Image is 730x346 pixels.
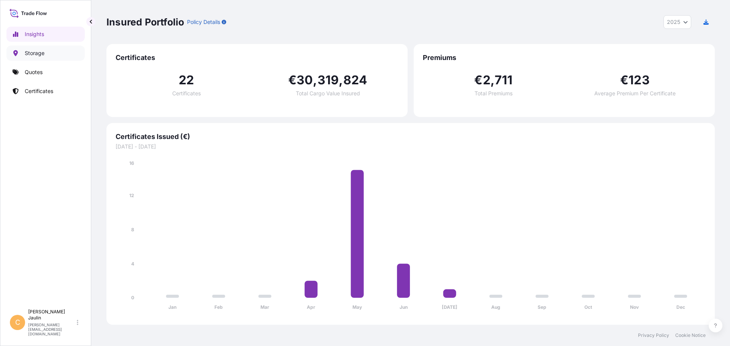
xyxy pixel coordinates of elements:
[667,18,680,26] span: 2025
[343,74,368,86] span: 824
[28,322,75,336] p: [PERSON_NAME][EMAIL_ADDRESS][DOMAIN_NAME]
[483,74,490,86] span: 2
[214,304,223,310] tspan: Feb
[339,74,343,86] span: ,
[106,16,184,28] p: Insured Portfolio
[538,304,546,310] tspan: Sep
[400,304,408,310] tspan: Jun
[491,304,500,310] tspan: Aug
[474,91,513,96] span: Total Premiums
[474,74,482,86] span: €
[6,65,85,80] a: Quotes
[307,304,315,310] tspan: Apr
[288,74,297,86] span: €
[663,15,691,29] button: Year Selector
[25,87,53,95] p: Certificates
[129,160,134,166] tspan: 16
[116,143,706,150] span: [DATE] - [DATE]
[442,304,457,310] tspan: [DATE]
[352,304,362,310] tspan: May
[116,53,398,62] span: Certificates
[296,91,360,96] span: Total Cargo Value Insured
[490,74,495,86] span: ,
[179,74,194,86] span: 22
[15,319,20,326] span: C
[297,74,313,86] span: 30
[638,332,669,338] a: Privacy Policy
[25,68,43,76] p: Quotes
[313,74,317,86] span: ,
[131,227,134,232] tspan: 8
[131,261,134,267] tspan: 4
[317,74,339,86] span: 319
[584,304,592,310] tspan: Oct
[594,91,676,96] span: Average Premium Per Certificate
[129,193,134,198] tspan: 12
[25,49,44,57] p: Storage
[628,74,650,86] span: 123
[260,304,269,310] tspan: Mar
[131,295,134,300] tspan: 0
[6,46,85,61] a: Storage
[676,304,685,310] tspan: Dec
[25,30,44,38] p: Insights
[423,53,706,62] span: Premiums
[172,91,201,96] span: Certificates
[6,27,85,42] a: Insights
[28,309,75,321] p: [PERSON_NAME] Jaulin
[675,332,706,338] a: Cookie Notice
[495,74,513,86] span: 711
[620,74,628,86] span: €
[187,18,220,26] p: Policy Details
[168,304,176,310] tspan: Jan
[630,304,639,310] tspan: Nov
[116,132,706,141] span: Certificates Issued (€)
[6,84,85,99] a: Certificates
